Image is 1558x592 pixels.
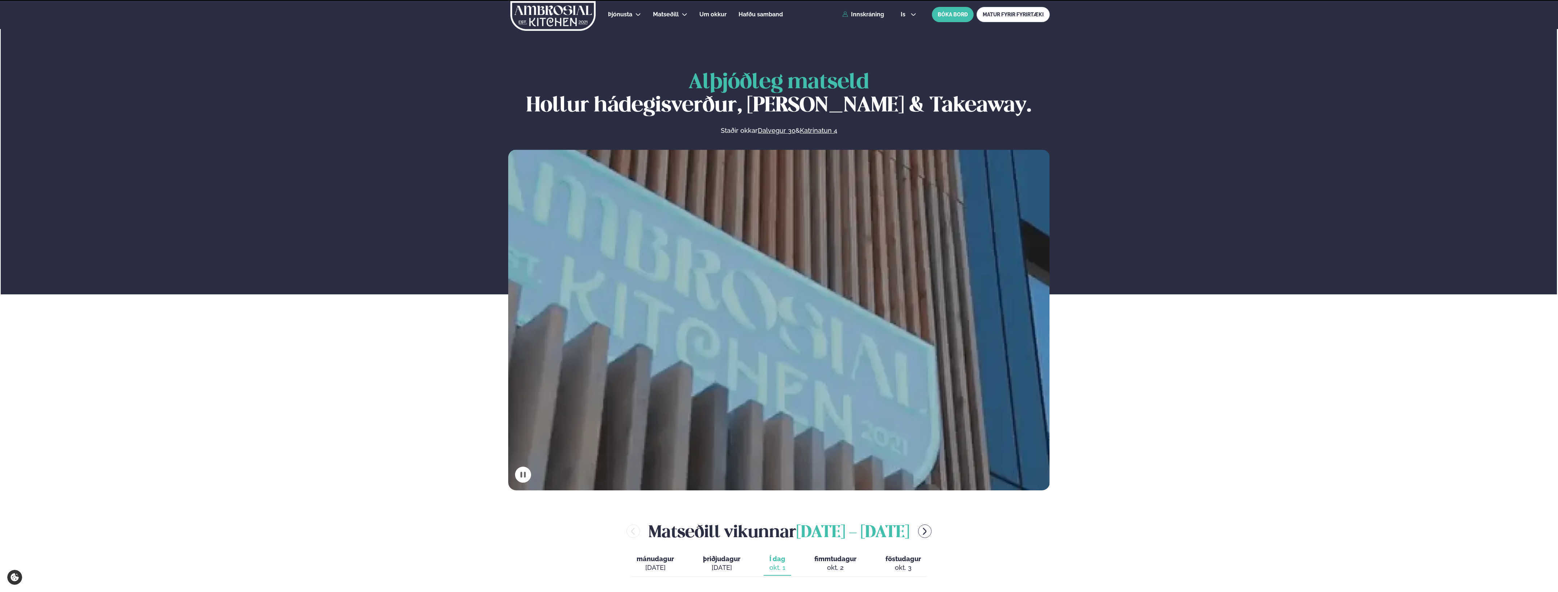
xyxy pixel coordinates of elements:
div: okt. 1 [769,563,785,572]
button: menu-btn-right [918,524,932,538]
a: Katrinatun 4 [800,126,837,135]
button: Í dag okt. 1 [764,552,791,576]
a: Cookie settings [7,570,22,585]
button: mánudagur [DATE] [631,552,680,576]
span: þriðjudagur [703,555,740,563]
div: [DATE] [703,563,740,572]
span: Í dag [769,555,785,563]
button: föstudagur okt. 3 [880,552,927,576]
a: Um okkur [699,10,727,19]
button: þriðjudagur [DATE] [697,552,746,576]
a: Þjónusta [608,10,632,19]
a: MATUR FYRIR FYRIRTÆKI [977,7,1050,22]
p: Staðir okkar & [642,126,916,135]
img: logo [510,1,596,31]
span: Um okkur [699,11,727,18]
span: Matseðill [653,11,679,18]
a: Hafðu samband [739,10,783,19]
h1: Hollur hádegisverður, [PERSON_NAME] & Takeaway. [508,71,1050,118]
div: okt. 3 [885,563,921,572]
button: BÓKA BORÐ [932,7,974,22]
span: is [901,12,908,17]
span: mánudagur [637,555,674,563]
button: is [895,12,922,17]
a: Matseðill [653,10,679,19]
button: menu-btn-left [626,524,640,538]
button: fimmtudagur okt. 2 [809,552,862,576]
h2: Matseðill vikunnar [649,519,909,543]
span: fimmtudagur [814,555,856,563]
span: Hafðu samband [739,11,783,18]
div: okt. 2 [814,563,856,572]
a: Innskráning [842,11,884,18]
span: Þjónusta [608,11,632,18]
span: föstudagur [885,555,921,563]
span: Alþjóðleg matseld [688,73,869,93]
div: [DATE] [637,563,674,572]
span: [DATE] - [DATE] [796,525,909,541]
a: Dalvegur 30 [758,126,796,135]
